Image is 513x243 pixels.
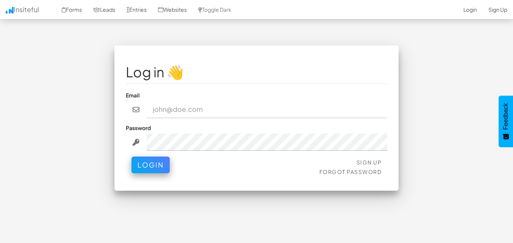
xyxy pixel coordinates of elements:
button: Feedback - Show survey [499,96,513,147]
input: john@doe.com [147,101,388,118]
h1: Log in 👋 [126,64,387,80]
a: Forgot Password [319,168,382,175]
a: Sign Up [357,159,382,166]
span: Feedback [502,103,509,130]
label: Email [126,91,140,99]
label: Password [126,124,151,132]
img: icon.png [6,7,14,14]
button: Login [131,157,170,173]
